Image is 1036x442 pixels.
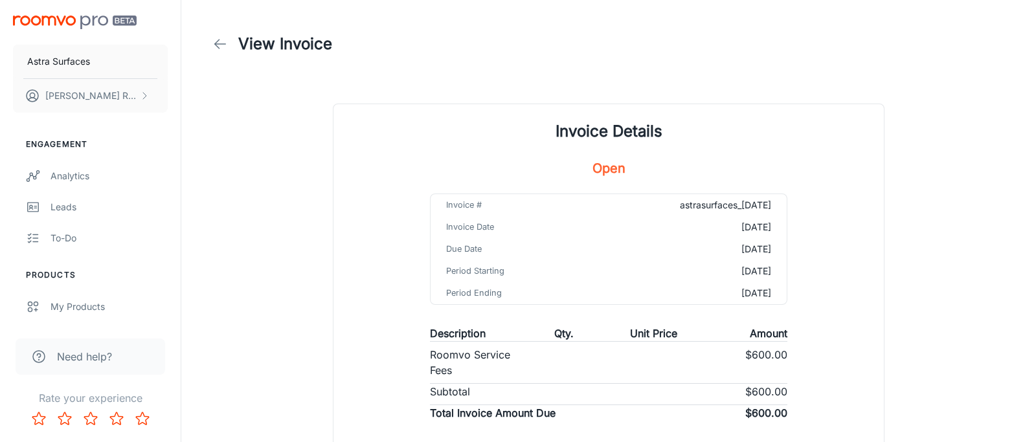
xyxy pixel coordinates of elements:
td: [DATE] [598,282,787,304]
h1: View Invoice [238,32,332,56]
h1: Invoice Details [556,120,662,143]
p: [PERSON_NAME] Raju [45,89,137,103]
td: astrasurfaces_[DATE] [598,194,787,216]
p: Astra Surfaces [27,54,90,69]
div: To-do [51,231,168,245]
td: Due Date [431,238,598,260]
button: Astra Surfaces [13,45,168,78]
button: Rate 4 star [104,406,129,432]
td: Invoice # [431,194,598,216]
p: $600.00 [745,384,787,399]
td: [DATE] [598,260,787,282]
img: Roomvo PRO Beta [13,16,137,29]
div: My Products [51,300,168,314]
p: Unit Price [630,326,677,341]
p: $600.00 [745,405,787,421]
div: Analytics [51,169,168,183]
button: Rate 1 star [26,406,52,432]
td: Period Starting [431,260,598,282]
button: [PERSON_NAME] Raju [13,79,168,113]
p: Total Invoice Amount Due [430,405,556,421]
p: Qty. [554,326,574,341]
td: [DATE] [598,238,787,260]
h5: Open [592,159,625,178]
td: [DATE] [598,216,787,238]
button: Rate 2 star [52,406,78,432]
button: Rate 3 star [78,406,104,432]
button: Rate 5 star [129,406,155,432]
div: Leads [51,200,168,214]
p: Description [430,326,486,341]
p: $600.00 [745,347,787,378]
td: Period Ending [431,282,598,304]
p: Rate your experience [10,390,170,406]
td: Invoice Date [431,216,598,238]
p: Roomvo Service Fees [430,347,519,378]
p: Amount [750,326,787,341]
span: Need help? [57,349,112,364]
p: Subtotal [430,384,470,399]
